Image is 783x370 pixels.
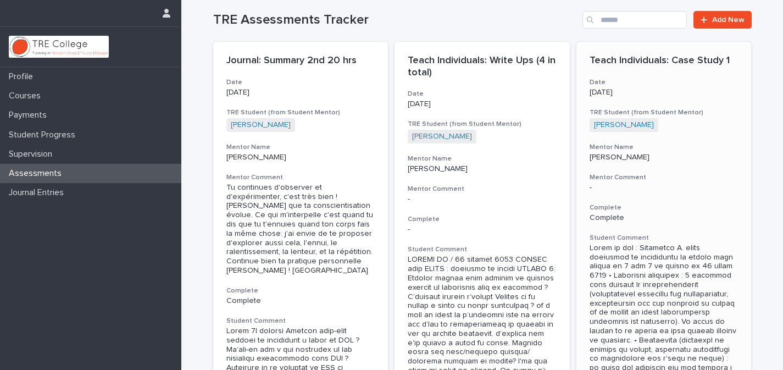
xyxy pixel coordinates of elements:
div: Tu continues d'observer et d'expérimenter, c'est très bien ! [PERSON_NAME] que ta conscientisatio... [226,183,375,275]
h3: TRE Student (from Student Mentor) [590,108,738,117]
p: - [408,225,557,234]
h3: Student Comment [408,245,557,254]
h3: Student Comment [226,317,375,325]
h3: Mentor Name [408,154,557,163]
p: [DATE] [590,88,738,97]
a: [PERSON_NAME] [594,120,654,130]
p: Supervision [4,149,61,159]
p: Profile [4,71,42,82]
img: L01RLPSrRaOWR30Oqb5K [9,36,109,58]
h3: Complete [408,215,557,224]
h3: Date [590,78,738,87]
a: [PERSON_NAME] [231,120,291,130]
h3: Mentor Comment [408,185,557,194]
span: Add New [712,16,745,24]
h3: TRE Student (from Student Mentor) [226,108,375,117]
h3: Mentor Name [226,143,375,152]
p: Journal Entries [4,187,73,198]
h3: Student Comment [590,234,738,242]
h3: TRE Student (from Student Mentor) [408,120,557,129]
h3: Complete [226,286,375,295]
p: [DATE] [226,88,375,97]
p: [PERSON_NAME] [226,153,375,162]
input: Search [582,11,687,29]
p: Complete [226,296,375,306]
p: [DATE] [408,100,557,109]
a: Add New [693,11,751,29]
h3: Mentor Comment [226,173,375,182]
h3: Complete [590,203,738,212]
p: Student Progress [4,130,84,140]
h3: Date [226,78,375,87]
div: - [408,195,557,204]
p: Complete [590,213,738,223]
a: [PERSON_NAME] [412,132,472,141]
p: Teach Individuals: Case Study 1 [590,55,738,67]
div: - [590,183,738,192]
p: Payments [4,110,55,120]
p: Assessments [4,168,70,179]
p: Courses [4,91,49,101]
p: [PERSON_NAME] [590,153,738,162]
p: [PERSON_NAME] [408,164,557,174]
h3: Mentor Comment [590,173,738,182]
h1: TRE Assessments Tracker [213,12,579,28]
h3: Date [408,90,557,98]
p: Teach Individuals: Write Ups (4 in total) [408,55,557,79]
p: Journal: Summary 2nd 20 hrs [226,55,375,67]
h3: Mentor Name [590,143,738,152]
